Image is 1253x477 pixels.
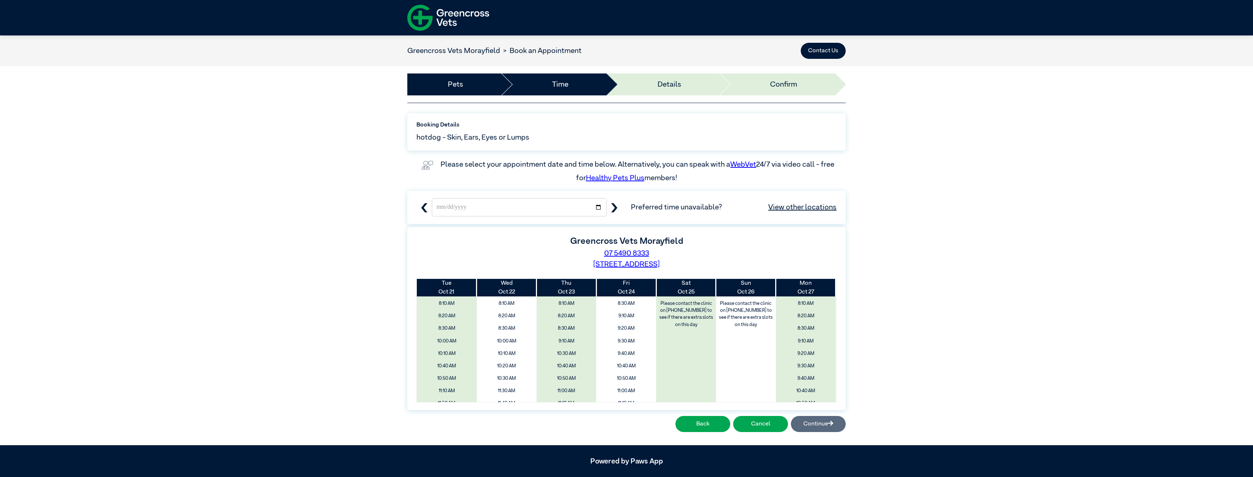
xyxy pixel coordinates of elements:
label: Please select your appointment date and time below. Alternatively, you can speak with a 24/7 via ... [441,161,836,181]
span: 11:00 AM [539,386,594,396]
button: Cancel [733,416,788,432]
th: Oct 22 [477,279,537,296]
span: 8:10 AM [539,298,594,309]
th: Oct 21 [417,279,477,296]
span: 9:30 AM [599,336,654,347]
span: 10:20 AM [479,361,534,371]
th: Oct 24 [596,279,656,296]
span: 10:10 AM [479,348,534,359]
span: 9:30 AM [778,361,833,371]
a: 07 5490 8333 [604,250,649,257]
span: 8:30 AM [599,298,654,309]
label: Please contact the clinic on [PHONE_NUMBER] to see if there are extra slots on this day [657,298,715,330]
span: 10:30 AM [479,373,534,384]
span: 10:00 AM [419,336,474,347]
li: Book an Appointment [500,45,582,56]
label: Greencross Vets Morayfield [570,237,683,246]
img: f-logo [407,2,489,34]
th: Oct 26 [716,279,776,296]
span: 8:20 AM [778,311,833,321]
h5: Powered by Paws App [407,457,846,466]
img: vet [419,158,436,173]
a: Pets [448,79,463,90]
span: 8:30 AM [479,323,534,334]
span: 11:10 AM [419,386,474,396]
span: 11:30 AM [479,386,534,396]
span: 9:10 AM [539,336,594,347]
span: 8:20 AM [539,311,594,321]
span: 10:40 AM [778,386,833,396]
span: 10:40 AM [539,361,594,371]
a: [STREET_ADDRESS] [593,261,660,268]
span: 11:40 AM [479,398,534,409]
span: 8:30 AM [419,323,474,334]
span: 11:10 AM [599,398,654,409]
span: 9:10 AM [778,336,833,347]
span: 11:50 AM [419,398,474,409]
button: Contact Us [801,43,846,59]
label: Booking Details [416,121,837,129]
span: 8:10 AM [479,298,534,309]
th: Oct 23 [537,279,597,296]
span: 9:20 AM [778,348,833,359]
a: Greencross Vets Morayfield [407,47,500,54]
span: 9:10 AM [599,311,654,321]
span: 8:10 AM [778,298,833,309]
th: Oct 27 [776,279,836,296]
span: 8:30 AM [778,323,833,334]
span: 10:30 AM [539,348,594,359]
span: 8:20 AM [419,311,474,321]
span: 10:50 AM [419,373,474,384]
a: Time [552,79,568,90]
span: 10:00 AM [479,336,534,347]
span: 10:50 AM [539,373,594,384]
span: 8:20 AM [479,311,534,321]
span: 8:30 AM [539,323,594,334]
button: Back [675,416,730,432]
span: 11:00 AM [599,386,654,396]
span: 10:50 AM [599,373,654,384]
span: hotdog - Skin, Ears, Eyes or Lumps [416,132,529,143]
span: Preferred time unavailable? [631,202,837,213]
label: Please contact the clinic on [PHONE_NUMBER] to see if there are extra slots on this day [717,298,775,330]
a: View other locations [768,202,837,213]
th: Oct 25 [656,279,716,296]
span: 10:40 AM [599,361,654,371]
span: 9:40 AM [778,373,833,384]
span: 10:50 AM [778,398,833,409]
span: 10:40 AM [419,361,474,371]
nav: breadcrumb [407,45,582,56]
span: 10:10 AM [419,348,474,359]
span: 11:10 AM [539,398,594,409]
span: 8:10 AM [419,298,474,309]
a: Healthy Pets Plus [586,174,644,182]
span: 9:20 AM [599,323,654,334]
span: 9:40 AM [599,348,654,359]
a: WebVet [730,161,756,168]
